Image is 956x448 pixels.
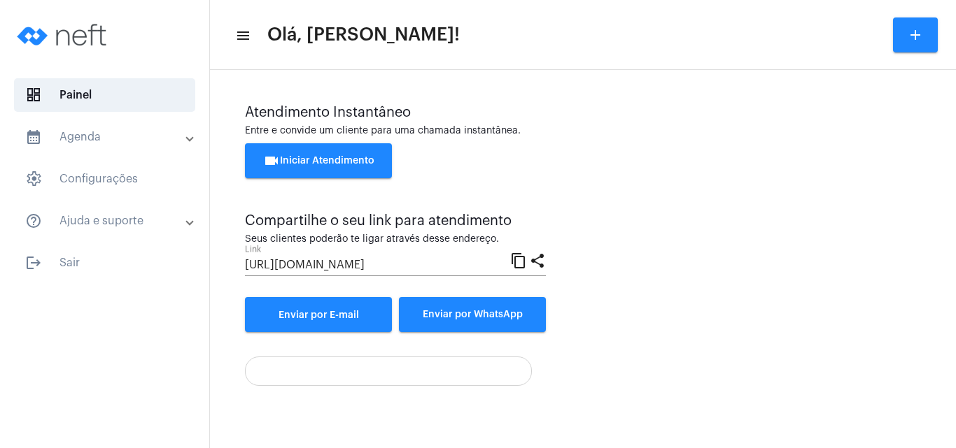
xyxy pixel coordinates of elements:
[14,78,195,112] span: Painel
[510,252,527,268] mat-icon: content_copy
[14,246,195,280] span: Sair
[907,27,924,43] mat-icon: add
[25,129,187,145] mat-panel-title: Agenda
[423,310,523,319] span: Enviar por WhatsApp
[25,212,187,229] mat-panel-title: Ajuda e suporte
[245,143,392,178] button: Iniciar Atendimento
[25,254,42,271] mat-icon: sidenav icon
[8,120,209,154] mat-expansion-panel-header: sidenav iconAgenda
[529,252,546,268] mat-icon: share
[8,204,209,238] mat-expansion-panel-header: sidenav iconAjuda e suporte
[245,234,546,245] div: Seus clientes poderão te ligar através desse endereço.
[25,87,42,103] span: sidenav icon
[25,171,42,187] span: sidenav icon
[263,156,374,166] span: Iniciar Atendimento
[279,310,359,320] span: Enviar por E-mail
[399,297,546,332] button: Enviar por WhatsApp
[245,297,392,332] a: Enviar por E-mail
[245,126,921,136] div: Entre e convide um cliente para uma chamada instantânea.
[245,213,546,229] div: Compartilhe o seu link para atendimento
[25,212,42,229] mat-icon: sidenav icon
[245,105,921,120] div: Atendimento Instantâneo
[14,162,195,196] span: Configurações
[263,152,280,169] mat-icon: videocam
[235,27,249,44] mat-icon: sidenav icon
[267,24,460,46] span: Olá, [PERSON_NAME]!
[25,129,42,145] mat-icon: sidenav icon
[11,7,116,63] img: logo-neft-novo-2.png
